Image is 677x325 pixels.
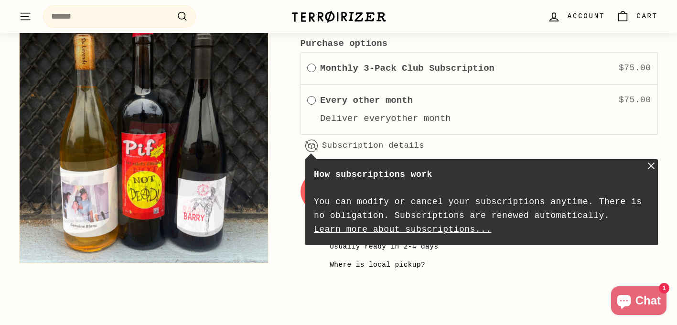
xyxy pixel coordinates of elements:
[322,141,424,150] a: Subscription details
[391,113,451,124] label: other month
[320,113,391,124] label: Deliver every
[619,63,651,73] span: $75.00
[320,93,413,108] label: Every other month
[619,95,651,105] span: $75.00
[301,173,658,211] button: Add to cart
[314,225,491,234] a: Learn more about subscriptions...
[608,286,669,317] inbox-online-store-chat: Shopify online store chat
[611,2,664,31] a: Cart
[301,36,658,51] label: Purchase options
[330,260,425,271] div: Where is local pickup?
[330,241,652,252] p: Usually ready in 2-4 days
[307,61,316,75] div: Monthly 3-Pack Club Subscription
[314,168,649,237] div: You can modify or cancel your subscriptions anytime. There is no obligation. Subscriptions are re...
[307,93,316,107] div: Every other month
[636,11,658,22] span: Cart
[314,170,432,179] strong: How subscriptions work
[20,15,268,263] img: Wine Club $25/btl 3-Pack
[568,11,605,22] span: Account
[542,2,611,31] a: Account
[320,61,494,76] label: Monthly 3-Pack Club Subscription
